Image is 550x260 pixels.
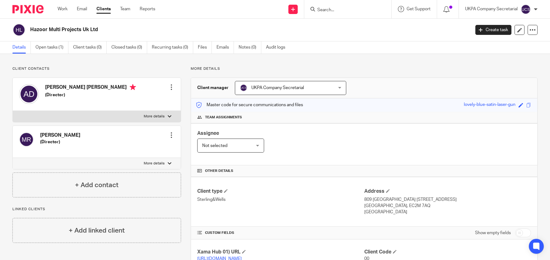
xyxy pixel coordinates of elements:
span: Other details [205,168,233,173]
p: More details [191,66,538,71]
span: Assignee [197,131,219,136]
span: Not selected [202,144,227,148]
a: Recurring tasks (0) [152,41,193,54]
a: Clients [96,6,111,12]
h4: [PERSON_NAME] [40,132,80,139]
h3: Client manager [197,85,229,91]
img: svg%3E [240,84,247,92]
a: Notes (0) [239,41,261,54]
h4: + Add contact [75,180,119,190]
a: Details [12,41,31,54]
p: Master code for secure communications and files [196,102,303,108]
h5: (Director) [40,139,80,145]
a: Closed tasks (0) [111,41,147,54]
a: Email [77,6,87,12]
a: Team [120,6,130,12]
a: Files [198,41,212,54]
img: Pixie [12,5,44,13]
h4: CUSTOM FIELDS [197,230,364,235]
p: More details [144,161,165,166]
span: UKPA Company Secretarial [251,86,304,90]
p: [GEOGRAPHIC_DATA] [364,209,531,215]
span: Team assignments [205,115,242,120]
label: Show empty fields [475,230,511,236]
p: 809 [GEOGRAPHIC_DATA] [STREET_ADDRESS] [364,196,531,203]
p: [GEOGRAPHIC_DATA], EC2M 7AQ [364,203,531,209]
div: lovely-blue-satin-laser-gun [464,102,515,109]
h4: Client type [197,188,364,195]
input: Search [317,7,373,13]
h4: Client Code [364,249,531,255]
i: Primary [130,84,136,90]
p: Sterling&Wells [197,196,364,203]
h2: Hazoor Multi Projects Uk Ltd [30,26,379,33]
a: Emails [217,41,234,54]
a: Work [58,6,68,12]
p: Client contacts [12,66,181,71]
p: Linked clients [12,207,181,212]
span: Get Support [407,7,431,11]
img: svg%3E [19,84,39,104]
a: Reports [140,6,155,12]
img: svg%3E [19,132,34,147]
h4: + Add linked client [69,226,125,235]
h4: Xama Hub 01) URL [197,249,364,255]
img: svg%3E [12,23,26,36]
p: UKPA Company Secretarial [465,6,518,12]
a: Open tasks (1) [35,41,68,54]
a: Create task [475,25,511,35]
h4: [PERSON_NAME] [PERSON_NAME] [45,84,136,92]
a: Client tasks (0) [73,41,107,54]
a: Audit logs [266,41,290,54]
h5: (Director) [45,92,136,98]
img: svg%3E [521,4,531,14]
h4: Address [364,188,531,195]
p: More details [144,114,165,119]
